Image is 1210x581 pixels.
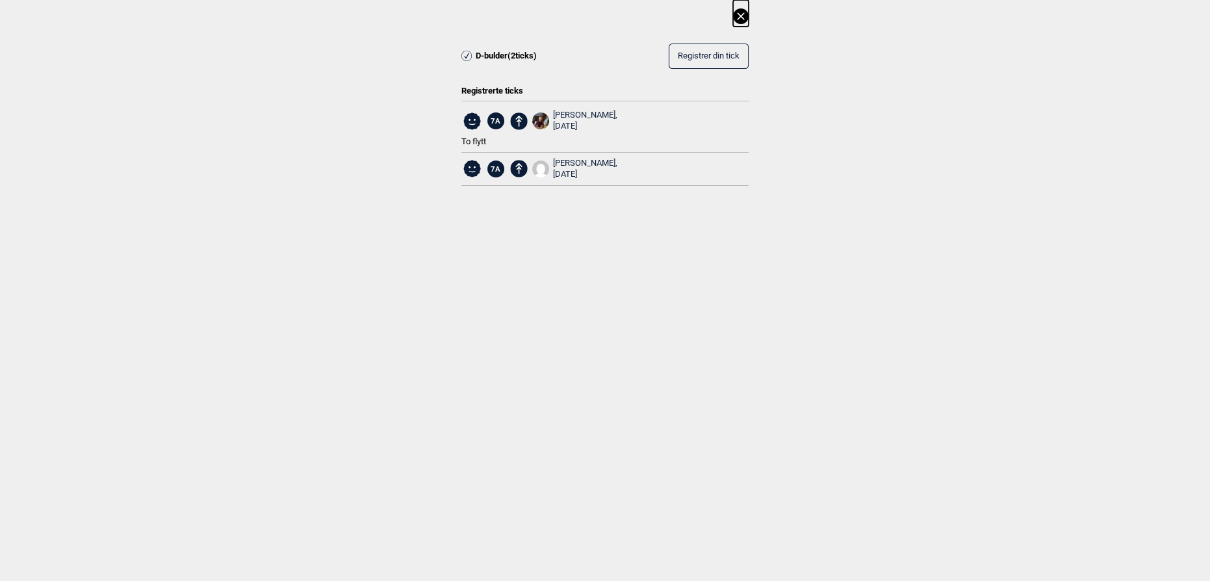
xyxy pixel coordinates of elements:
[553,121,617,132] div: [DATE]
[487,112,504,129] span: 7A
[532,161,549,177] img: User fallback1
[476,51,537,62] span: D-bulder ( 2 ticks)
[461,136,486,146] span: To flytt
[553,158,617,180] div: [PERSON_NAME],
[532,158,618,180] a: User fallback1[PERSON_NAME], [DATE]
[553,169,617,180] div: [DATE]
[669,44,749,69] button: Registrer din tick
[487,161,504,177] span: 7A
[553,110,617,132] div: [PERSON_NAME],
[461,77,749,97] div: Registrerte ticks
[678,51,740,61] span: Registrer din tick
[532,112,549,129] img: 6 DA4 CD4 F D7 A0 44 DA 98 B6 848 E6 F1776 CC
[532,110,618,132] a: 6 DA4 CD4 F D7 A0 44 DA 98 B6 848 E6 F1776 CC[PERSON_NAME], [DATE]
